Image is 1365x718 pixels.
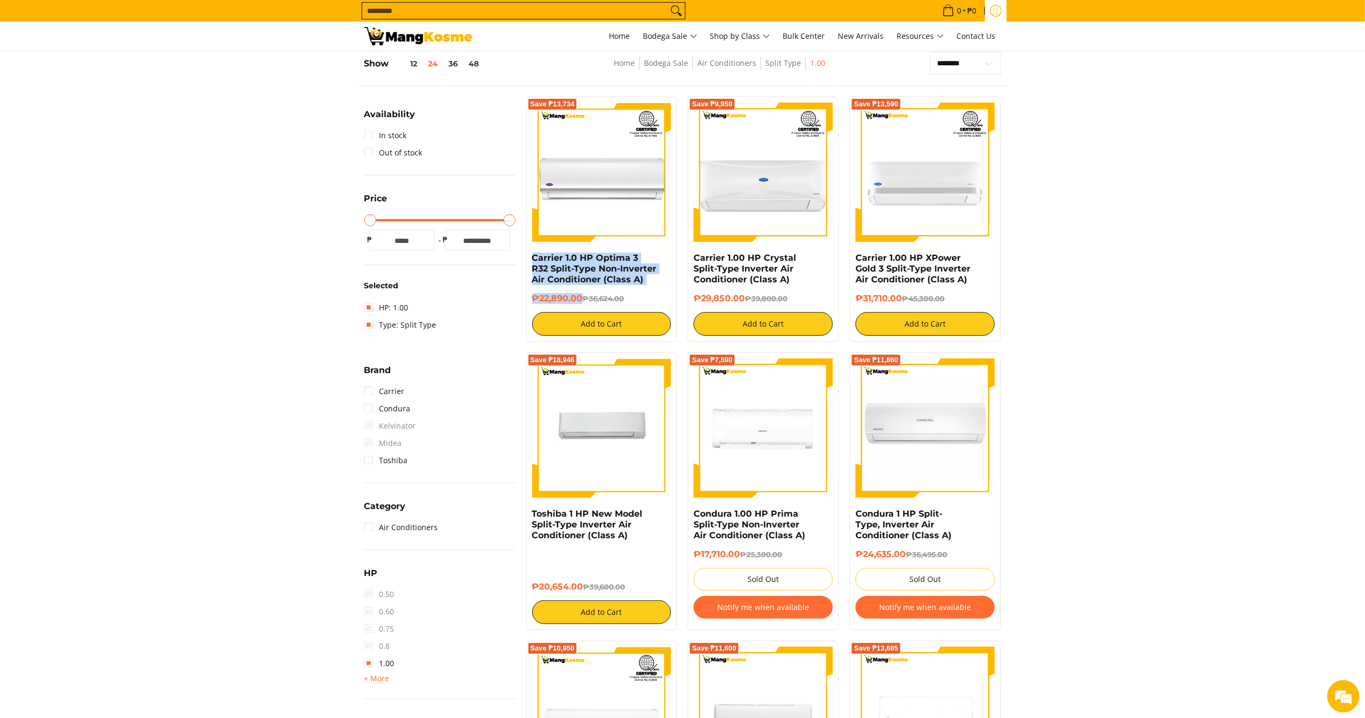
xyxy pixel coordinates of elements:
div: Chat with us now [56,60,181,74]
span: Category [364,502,406,511]
span: Shop by Class [710,30,770,43]
button: 36 [444,59,464,68]
button: 48 [464,59,485,68]
button: Add to Cart [694,312,833,336]
span: + More [364,674,390,683]
a: Carrier 1.0 HP Optima 3 R32 Split-Type Non-Inverter Air Conditioner (Class A) [532,253,657,285]
summary: Open [364,569,378,586]
img: Toshiba 1 HP New Model Split-Type Inverter Air Conditioner (Class A) [532,358,671,498]
h6: ₱31,710.00 [855,293,995,304]
del: ₱39,600.00 [583,582,626,591]
img: Carrier 1.00 HP Crystal Split-Type Inverter Air Conditioner (Class A) [694,103,833,242]
span: Kelvinator [364,417,416,435]
a: Carrier 1.00 HP Crystal Split-Type Inverter Air Conditioner (Class A) [694,253,796,285]
h5: Show [364,58,485,69]
span: ₱0 [966,7,979,15]
nav: Main Menu [483,22,1001,51]
span: Bulk Center [783,31,825,41]
a: Toshiba [364,452,408,469]
h6: ₱17,710.00 [694,549,833,560]
a: New Arrivals [833,22,889,51]
summary: Open [364,502,406,519]
del: ₱36,624.00 [583,294,624,303]
a: Toshiba 1 HP New Model Split-Type Inverter Air Conditioner (Class A) [532,509,643,540]
span: Midea [364,435,402,452]
button: Add to Cart [855,312,995,336]
img: Condura 1 HP Split-Type, Inverter Air Conditioner (Class A) [855,358,995,498]
del: ₱25,300.00 [740,550,782,559]
a: Contact Us [952,22,1001,51]
summary: Open [364,366,391,383]
span: New Arrivals [838,31,884,41]
span: 0.50 [364,586,395,603]
span: We're online! [63,136,149,245]
summary: Open [364,194,388,211]
a: Condura [364,400,411,417]
a: HP: 1.00 [364,299,409,316]
a: Bodega Sale [644,58,688,68]
span: 1.00 [810,57,825,70]
a: In stock [364,127,407,144]
span: Availability [364,110,416,119]
span: Save ₱11,860 [854,357,898,363]
div: Minimize live chat window [177,5,203,31]
span: Contact Us [957,31,996,41]
del: ₱45,300.00 [902,294,945,303]
a: Shop by Class [705,22,776,51]
span: ₱ [364,234,375,245]
button: Add to Cart [532,600,671,624]
a: Air Conditioners [697,58,756,68]
span: Save ₱11,600 [692,645,736,652]
span: Save ₱13,685 [854,645,898,652]
span: Save ₱9,950 [692,101,732,107]
h6: ₱29,850.00 [694,293,833,304]
summary: Open [364,110,416,127]
a: Home [604,22,636,51]
a: Condura 1 HP Split-Type, Inverter Air Conditioner (Class A) [855,509,952,540]
img: Carrier 1.00 HP XPower Gold 3 Split-Type Inverter Air Conditioner (Class A) [855,103,995,242]
a: Resources [892,22,949,51]
span: Price [364,194,388,203]
a: Carrier [364,383,405,400]
span: 0 [956,7,963,15]
span: Save ₱13,734 [531,101,575,107]
a: Carrier 1.00 HP XPower Gold 3 Split-Type Inverter Air Conditioner (Class A) [855,253,970,285]
span: HP [364,569,378,578]
img: Condura 1.00 HP Prima Split-Type Non-Inverter Air Conditioner (Class A) [694,358,833,498]
button: 24 [423,59,444,68]
span: 0.60 [364,603,395,620]
span: 0.8 [364,638,390,655]
a: Home [614,58,635,68]
nav: Breadcrumbs [545,57,894,81]
a: Bodega Sale [638,22,703,51]
summary: Open [364,672,390,685]
span: Save ₱18,946 [531,357,575,363]
del: ₱36,495.00 [906,550,947,559]
span: Save ₱13,590 [854,101,898,107]
button: Search [668,3,685,19]
h6: ₱24,635.00 [855,549,995,560]
a: 1.00 [364,655,395,672]
span: • [939,5,980,17]
a: Split Type [765,58,801,68]
img: Bodega Sale Aircon l Mang Kosme: Home Appliances Warehouse Sale Split Type [364,27,472,45]
span: Resources [897,30,944,43]
span: Brand [364,366,391,375]
span: ₱ [440,234,451,245]
button: Sold Out [694,568,833,591]
a: Air Conditioners [364,519,438,536]
a: Bulk Center [778,22,831,51]
a: Type: Split Type [364,316,437,334]
h6: Selected [364,281,515,291]
button: Sold Out [855,568,995,591]
a: Out of stock [364,144,423,161]
h6: ₱22,890.00 [532,293,671,304]
textarea: Type your message and hit 'Enter' [5,295,206,333]
span: Home [609,31,630,41]
button: Notify me when available [855,596,995,619]
h6: ₱20,654.00 [532,581,671,592]
button: Add to Cart [532,312,671,336]
a: Condura 1.00 HP Prima Split-Type Non-Inverter Air Conditioner (Class A) [694,509,805,540]
del: ₱39,800.00 [745,294,787,303]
